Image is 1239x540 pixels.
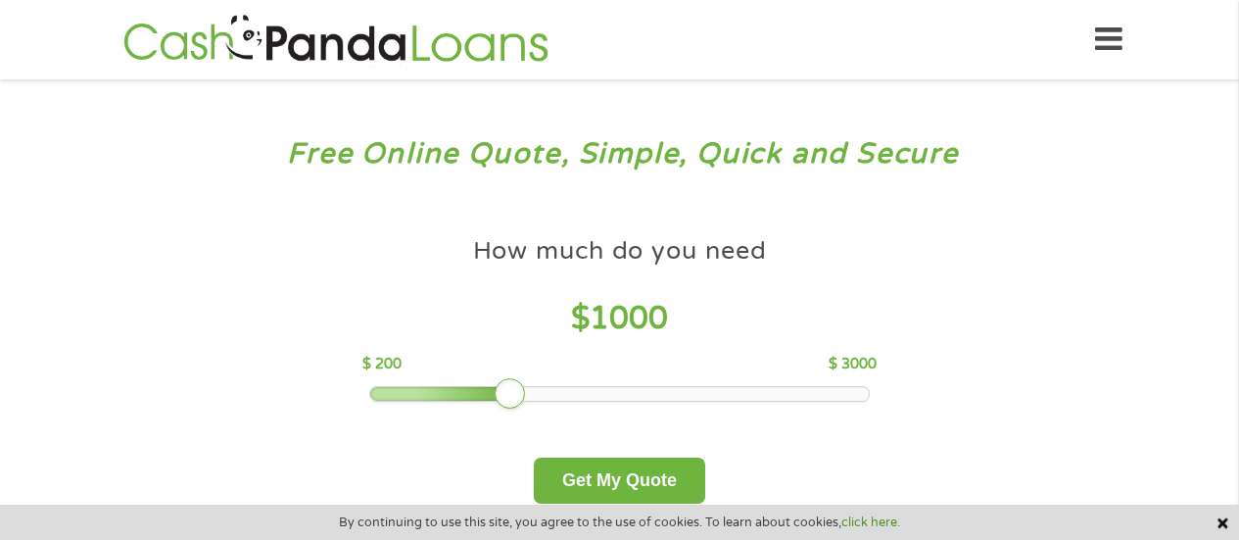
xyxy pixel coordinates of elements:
[590,300,668,337] span: 1000
[118,12,554,68] img: GetLoanNow Logo
[57,136,1183,172] h3: Free Online Quote, Simple, Quick and Secure
[534,458,705,504] button: Get My Quote
[362,299,877,339] h4: $
[473,235,767,268] h4: How much do you need
[339,515,900,529] span: By continuing to use this site, you agree to the use of cookies. To learn about cookies,
[362,354,402,375] p: $ 200
[829,354,877,375] p: $ 3000
[841,515,900,530] a: click here.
